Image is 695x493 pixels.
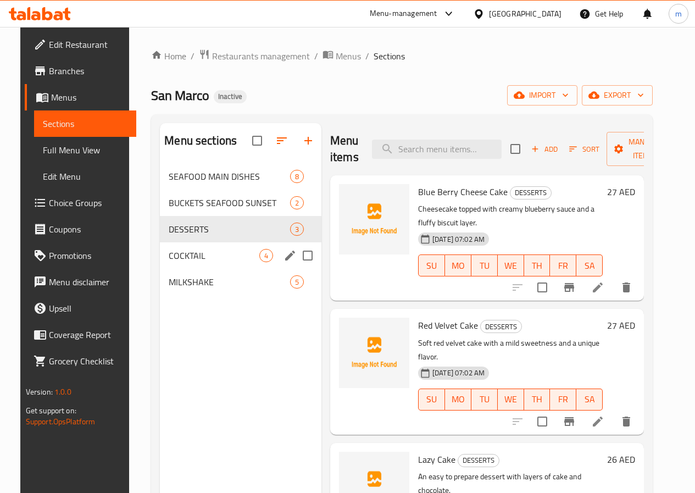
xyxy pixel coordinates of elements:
span: COCKTAIL [169,249,259,262]
div: BUCKETS SEAFOOD SUNSET2 [160,190,321,216]
span: DESSERTS [481,320,521,333]
div: Menu-management [370,7,437,20]
button: SU [418,389,445,411]
button: Branch-specific-item [556,274,582,301]
a: Edit menu item [591,281,604,294]
span: SA [581,258,598,274]
button: Add [527,141,562,158]
button: Branch-specific-item [556,408,582,435]
span: Inactive [214,92,247,101]
button: FR [550,254,576,276]
span: Restaurants management [212,49,310,63]
span: FR [554,391,572,407]
button: WE [498,254,524,276]
span: Red Velvet Cake [418,317,478,334]
div: MILKSHAKE5 [160,269,321,295]
a: Menu disclaimer [25,269,136,295]
div: DESSERTS [169,223,290,236]
a: Home [151,49,186,63]
div: DESSERTS [458,454,499,467]
button: Sort [566,141,602,158]
span: 5 [291,277,303,287]
button: edit [282,247,298,264]
li: / [314,49,318,63]
a: Upsell [25,295,136,322]
div: DESSERTS [480,320,522,333]
button: MO [445,389,471,411]
span: Select all sections [246,129,269,152]
button: SA [576,389,603,411]
h6: 27 AED [607,184,635,200]
div: items [290,223,304,236]
div: SEAFOOD MAIN DISHES8 [160,163,321,190]
span: export [591,88,644,102]
a: Menus [323,49,361,63]
li: / [365,49,369,63]
span: [DATE] 07:02 AM [428,234,489,245]
a: Choice Groups [25,190,136,216]
span: Add [530,143,559,156]
span: 4 [260,251,273,261]
button: Manage items [607,132,680,166]
li: / [191,49,194,63]
span: BUCKETS SEAFOOD SUNSET [169,196,290,209]
button: FR [550,389,576,411]
span: Sections [374,49,405,63]
span: 2 [291,198,303,208]
span: import [516,88,569,102]
span: Sort sections [269,128,295,154]
nav: breadcrumb [151,49,653,63]
nav: Menu sections [160,159,321,300]
a: Coverage Report [25,322,136,348]
span: Coupons [49,223,127,236]
span: 8 [291,171,303,182]
button: TU [471,254,498,276]
span: Edit Menu [43,170,127,183]
button: delete [613,408,640,435]
img: Blue Berry Cheese Cake [339,184,409,254]
span: Grocery Checklist [49,354,127,368]
span: Blue Berry Cheese Cake [418,184,508,200]
a: Support.OpsPlatform [26,414,96,429]
span: Menus [51,91,127,104]
h6: 27 AED [607,318,635,333]
button: import [507,85,577,106]
a: Edit Restaurant [25,31,136,58]
span: Menus [336,49,361,63]
h6: 26 AED [607,452,635,467]
button: delete [613,274,640,301]
div: DESSERTS [510,186,552,200]
input: search [372,140,502,159]
span: Promotions [49,249,127,262]
a: Branches [25,58,136,84]
a: Coupons [25,216,136,242]
span: [DATE] 07:02 AM [428,368,489,378]
a: Grocery Checklist [25,348,136,374]
span: Sections [43,117,127,130]
span: m [675,8,682,20]
span: TU [476,391,493,407]
button: SU [418,254,445,276]
div: items [290,275,304,289]
a: Promotions [25,242,136,269]
span: Version: [26,385,53,399]
span: Edit Restaurant [49,38,127,51]
a: Menus [25,84,136,110]
span: Coverage Report [49,328,127,341]
span: Upsell [49,302,127,315]
span: DESSERTS [458,454,499,467]
div: SEAFOOD MAIN DISHES [169,170,290,183]
span: MO [449,258,467,274]
span: 1.0.0 [54,385,71,399]
span: Select section [504,137,527,160]
span: Branches [49,64,127,77]
button: WE [498,389,524,411]
span: 3 [291,224,303,235]
span: SU [423,391,441,407]
a: Edit Menu [34,163,136,190]
div: items [290,196,304,209]
span: Manage items [615,135,671,163]
button: TU [471,389,498,411]
div: MILKSHAKE [169,275,290,289]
